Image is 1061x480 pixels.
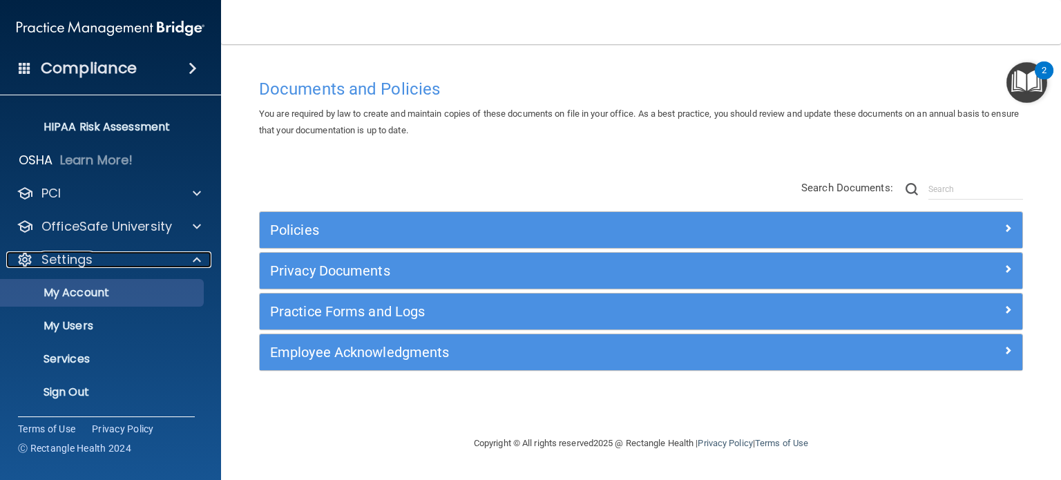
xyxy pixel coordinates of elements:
[41,185,61,202] p: PCI
[17,251,201,268] a: Settings
[270,304,821,319] h5: Practice Forms and Logs
[19,152,53,169] p: OSHA
[17,218,201,235] a: OfficeSafe University
[755,438,808,448] a: Terms of Use
[9,120,198,134] p: HIPAA Risk Assessment
[60,152,133,169] p: Learn More!
[259,108,1019,135] span: You are required by law to create and maintain copies of these documents on file in your office. ...
[270,345,821,360] h5: Employee Acknowledgments
[18,441,131,455] span: Ⓒ Rectangle Health 2024
[92,422,154,436] a: Privacy Policy
[17,15,204,42] img: PMB logo
[1042,70,1046,88] div: 2
[41,251,93,268] p: Settings
[9,352,198,366] p: Services
[259,80,1023,98] h4: Documents and Policies
[270,341,1012,363] a: Employee Acknowledgments
[270,263,821,278] h5: Privacy Documents
[270,260,1012,282] a: Privacy Documents
[41,59,137,78] h4: Compliance
[906,183,918,195] img: ic-search.3b580494.png
[41,218,172,235] p: OfficeSafe University
[270,300,1012,323] a: Practice Forms and Logs
[9,286,198,300] p: My Account
[270,219,1012,241] a: Policies
[270,222,821,238] h5: Policies
[389,421,893,465] div: Copyright © All rights reserved 2025 @ Rectangle Health | |
[18,422,75,436] a: Terms of Use
[801,182,893,194] span: Search Documents:
[1006,62,1047,103] button: Open Resource Center, 2 new notifications
[17,185,201,202] a: PCI
[928,179,1023,200] input: Search
[9,385,198,399] p: Sign Out
[698,438,752,448] a: Privacy Policy
[9,319,198,333] p: My Users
